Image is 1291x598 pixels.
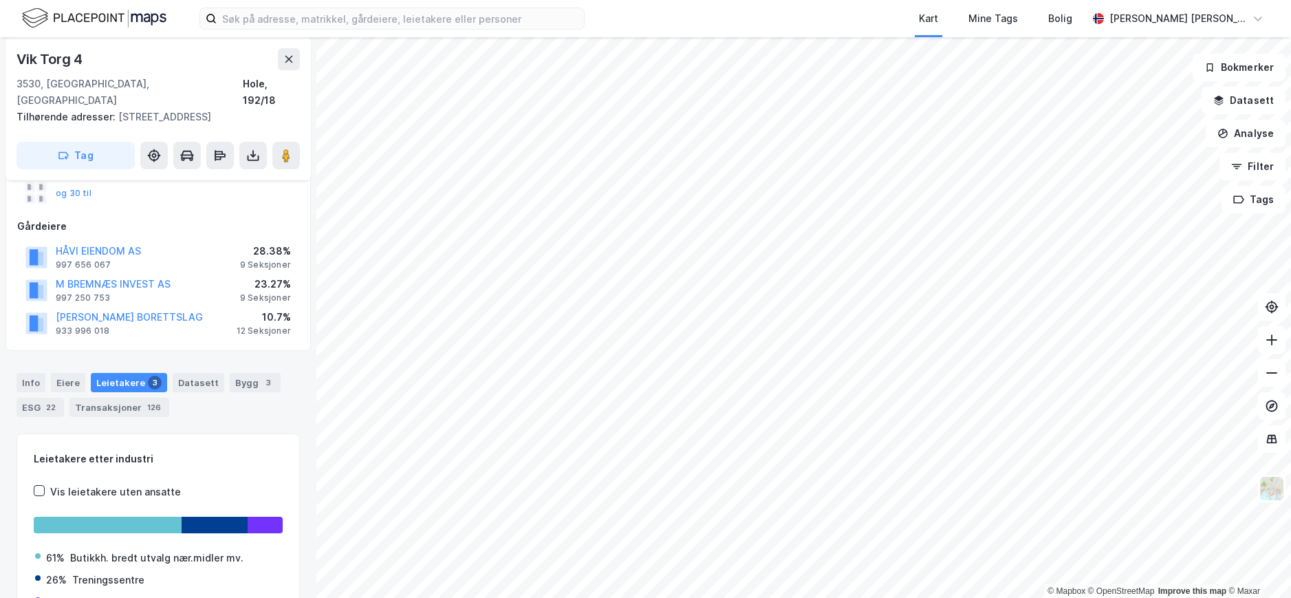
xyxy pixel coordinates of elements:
div: Hole, 192/18 [243,76,300,109]
div: [STREET_ADDRESS] [17,109,289,125]
button: Filter [1219,153,1285,180]
div: Eiere [51,373,85,392]
span: Tilhørende adresser: [17,111,118,122]
button: Tag [17,142,135,169]
a: OpenStreetMap [1088,586,1155,596]
div: Bolig [1048,10,1072,27]
div: Vik Torg 4 [17,48,85,70]
div: Mine Tags [968,10,1018,27]
a: Improve this map [1158,586,1226,596]
div: Kart [919,10,938,27]
div: 28.38% [240,243,291,259]
div: 997 656 067 [56,259,111,270]
div: 3 [261,376,275,389]
div: 126 [144,401,164,414]
div: 10.7% [237,309,291,325]
div: 12 Seksjoner [237,325,291,337]
div: 933 996 018 [56,325,109,337]
img: logo.f888ab2527a4732fd821a326f86c7f29.svg [22,6,166,30]
div: Butikkh. bredt utvalg nær.midler mv. [70,550,243,566]
div: ESG [17,398,64,417]
div: 997 250 753 [56,292,110,303]
div: Bygg [230,373,281,392]
a: Mapbox [1048,586,1085,596]
div: 3530, [GEOGRAPHIC_DATA], [GEOGRAPHIC_DATA] [17,76,243,109]
div: 22 [43,401,58,414]
div: Datasett [173,373,224,392]
div: Treningssentre [72,572,144,588]
div: 23.27% [240,276,291,292]
button: Analyse [1206,120,1285,147]
div: 9 Seksjoner [240,259,291,270]
div: Vis leietakere uten ansatte [50,484,181,500]
button: Datasett [1202,87,1285,114]
div: 26% [46,572,67,588]
button: Bokmerker [1193,54,1285,81]
div: Leietakere [91,373,167,392]
div: Transaksjoner [69,398,169,417]
div: Info [17,373,45,392]
div: [PERSON_NAME] [PERSON_NAME] [1109,10,1247,27]
div: Gårdeiere [17,218,299,235]
div: Leietakere etter industri [34,451,283,467]
div: 61% [46,550,65,566]
button: Tags [1222,186,1285,213]
input: Søk på adresse, matrikkel, gårdeiere, leietakere eller personer [217,8,584,29]
img: Z [1259,476,1285,502]
div: 3 [148,376,162,389]
div: 9 Seksjoner [240,292,291,303]
div: Kontrollprogram for chat [1222,532,1291,598]
iframe: Chat Widget [1222,532,1291,598]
